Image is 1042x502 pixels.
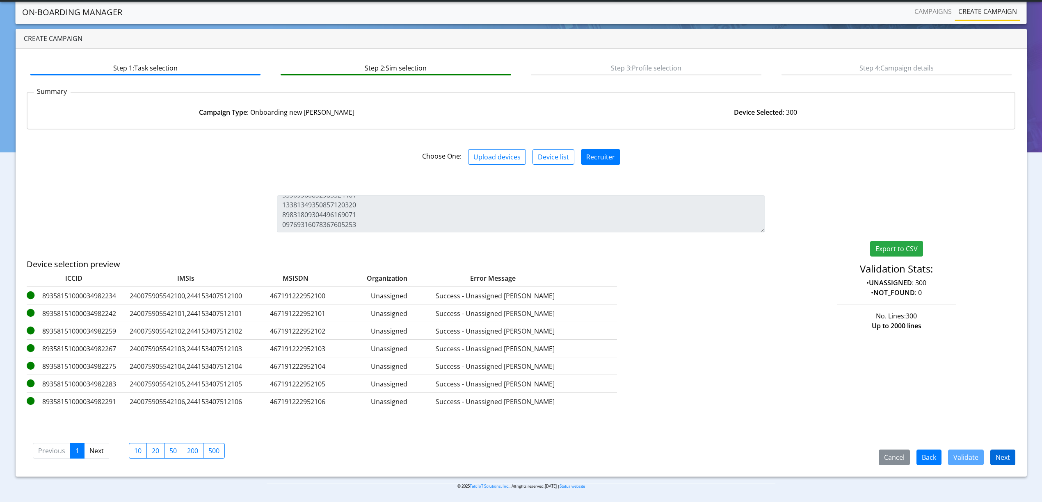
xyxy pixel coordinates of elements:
[906,311,917,320] span: 300
[124,344,247,354] label: 240075905542103,244153407512103
[27,326,121,336] label: 89358151000034982259
[532,149,574,165] button: Device list
[251,379,345,389] label: 467191222952105
[879,450,910,465] button: Cancel
[911,3,955,20] a: Campaigns
[417,273,540,283] label: Error Message
[251,273,329,283] label: MSISDN
[348,326,430,336] label: Unassigned
[348,379,430,389] label: Unassigned
[468,149,526,165] button: Upload devices
[434,397,557,407] label: Success - Unassigned [PERSON_NAME]
[434,361,557,371] label: Success - Unassigned [PERSON_NAME]
[251,361,345,371] label: 467191222952104
[771,321,1021,331] div: Up to 2000 lines
[251,291,345,301] label: 467191222952100
[267,483,775,489] p: © 2025 . All rights reserved.[DATE] |
[251,344,345,354] label: 467191222952103
[27,273,121,283] label: ICCID
[27,379,121,389] label: 89358151000034982283
[434,379,557,389] label: Success - Unassigned [PERSON_NAME]
[32,107,521,117] div: : Onboarding new [PERSON_NAME]
[521,107,1010,117] div: : 300
[70,443,85,459] a: 1
[182,443,203,459] label: 200
[27,397,121,407] label: 89358151000034982291
[916,450,941,465] button: Back
[734,108,783,117] strong: Device Selected
[27,291,121,301] label: 89358151000034982234
[348,309,430,318] label: Unassigned
[34,86,71,96] p: Summary
[777,278,1015,288] p: • : 300
[251,309,345,318] label: 467191222952101
[332,273,414,283] label: Organization
[124,309,247,318] label: 240075905542101,244153407512101
[27,361,121,371] label: 89358151000034982275
[27,259,686,269] h5: Device selection preview
[470,484,510,489] a: Telit IoT Solutions, Inc.
[560,484,585,489] a: Status website
[869,278,912,287] strong: UNASSIGNED
[199,108,247,117] strong: Campaign Type
[124,361,247,371] label: 240075905542104,244153407512104
[129,443,147,459] label: 10
[948,450,984,465] button: Validate
[124,273,247,283] label: IMSIs
[124,379,247,389] label: 240075905542105,244153407512105
[30,60,260,75] btn: Step 1: Task selection
[990,450,1015,465] button: Next
[781,60,1012,75] btn: Step 4: Campaign details
[771,311,1021,321] div: No. Lines:
[531,60,761,75] btn: Step 3: Profile selection
[873,288,915,297] strong: NOT_FOUND
[348,361,430,371] label: Unassigned
[870,241,923,257] button: Export to CSV
[434,326,557,336] label: Success - Unassigned [PERSON_NAME]
[348,291,430,301] label: Unassigned
[581,149,620,165] button: Recruiter
[124,291,247,301] label: 240075905542100,244153407512100
[422,152,462,161] span: Choose One:
[203,443,225,459] label: 500
[348,397,430,407] label: Unassigned
[434,291,557,301] label: Success - Unassigned [PERSON_NAME]
[348,344,430,354] label: Unassigned
[16,29,1027,49] div: Create campaign
[124,326,247,336] label: 240075905542102,244153407512102
[434,344,557,354] label: Success - Unassigned [PERSON_NAME]
[777,263,1015,275] h4: Validation Stats:
[22,4,122,20] a: On-Boarding Manager
[27,309,121,318] label: 89358151000034982242
[777,288,1015,298] p: • : 0
[251,397,345,407] label: 467191222952106
[124,397,247,407] label: 240075905542106,244153407512106
[27,344,121,354] label: 89358151000034982267
[164,443,182,459] label: 50
[281,60,511,75] btn: Step 2: Sim selection
[146,443,165,459] label: 20
[434,309,557,318] label: Success - Unassigned [PERSON_NAME]
[955,3,1020,20] a: Create campaign
[84,443,109,459] a: Next
[251,326,345,336] label: 467191222952102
